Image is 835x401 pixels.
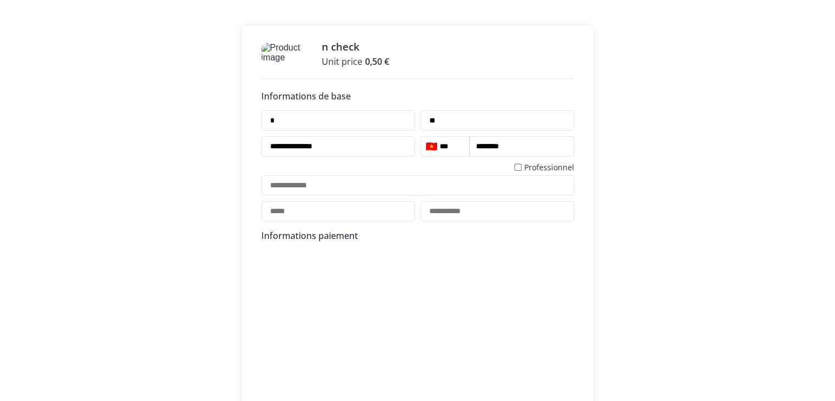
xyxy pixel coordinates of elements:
[426,142,437,151] img: vn
[322,40,389,53] h3: n check
[365,55,389,68] span: 0,50 €
[261,230,358,242] label: Informations paiement
[322,55,362,68] span: Unit price
[261,90,574,102] h5: Informations de base
[524,162,574,172] label: Professionnel
[261,43,316,63] img: Product image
